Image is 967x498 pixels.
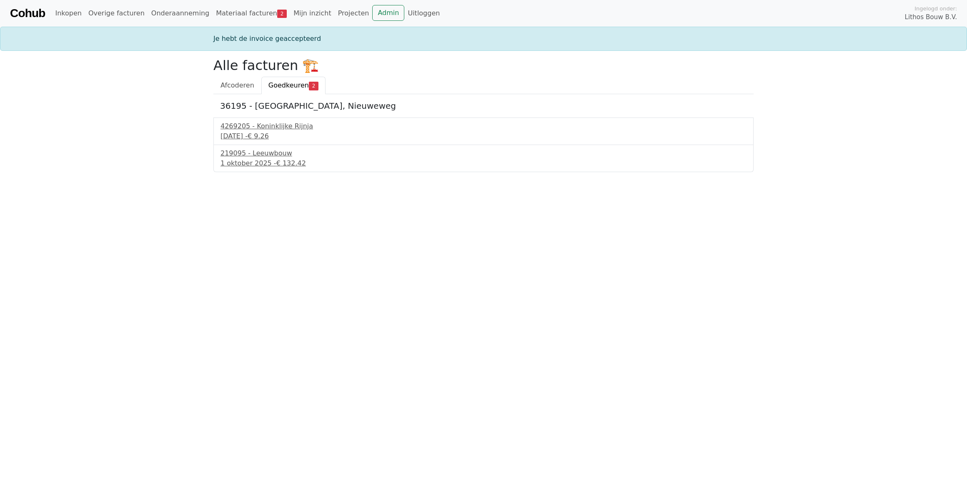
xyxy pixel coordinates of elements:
div: 219095 - Leeuwbouw [220,148,747,158]
a: Afcoderen [213,77,261,94]
div: 1 oktober 2025 - [220,158,747,168]
a: Inkopen [52,5,85,22]
span: € 132.42 [276,159,306,167]
a: Projecten [335,5,373,22]
span: € 9.26 [248,132,269,140]
a: Overige facturen [85,5,148,22]
div: [DATE] - [220,131,747,141]
a: Onderaanneming [148,5,213,22]
h2: Alle facturen 🏗️ [213,58,754,73]
div: 4269205 - Koninklijke Rijnja [220,121,747,131]
a: Uitloggen [404,5,443,22]
span: 2 [309,82,318,90]
div: Je hebt de invoice geaccepteerd [208,34,759,44]
a: Cohub [10,3,45,23]
span: 2 [277,10,287,18]
a: Goedkeuren2 [261,77,326,94]
a: 219095 - Leeuwbouw1 oktober 2025 -€ 132.42 [220,148,747,168]
span: Lithos Bouw B.V. [905,13,957,22]
a: 4269205 - Koninklijke Rijnja[DATE] -€ 9.26 [220,121,747,141]
a: Materiaal facturen2 [213,5,290,22]
span: Ingelogd onder: [914,5,957,13]
a: Admin [372,5,404,21]
span: Afcoderen [220,81,254,89]
span: Goedkeuren [268,81,309,89]
a: Mijn inzicht [290,5,335,22]
h5: 36195 - [GEOGRAPHIC_DATA], Nieuweweg [220,101,747,111]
